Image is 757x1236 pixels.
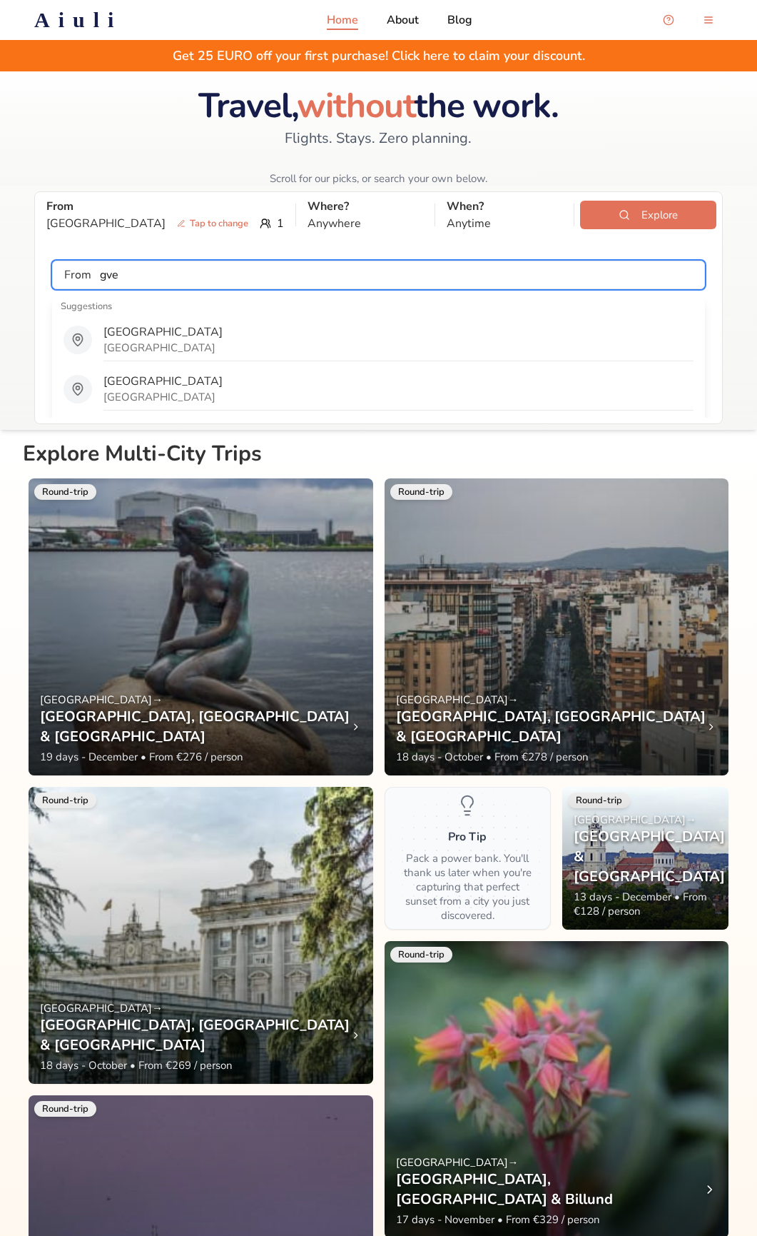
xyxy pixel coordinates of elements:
p: [GEOGRAPHIC_DATA] → [574,813,717,827]
h2: Explore Multi-City Trips [23,441,734,473]
span: Scroll for our picks, or search your own below. [270,171,487,186]
a: View of copenhagen_dkRound-trip[GEOGRAPHIC_DATA]→[GEOGRAPHIC_DATA], [GEOGRAPHIC_DATA] & [GEOGRAPH... [29,478,373,775]
button: menu-button [694,6,723,34]
p: [GEOGRAPHIC_DATA] [103,323,223,341]
span: 18 days - October • From €269 / person [40,1058,233,1072]
p: [GEOGRAPHIC_DATA] [103,341,215,355]
p: [GEOGRAPHIC_DATA] → [396,693,718,707]
span: 13 days - December • From €128 / person [574,890,717,918]
input: e.g London [91,261,704,289]
span: without [297,82,415,129]
p: Anywhere [308,215,423,232]
span: 17 days - November • From €329 / person [396,1212,600,1227]
button: Open support chat [654,6,683,34]
p: [GEOGRAPHIC_DATA] → [396,1155,718,1170]
span: Travel, the work. [198,82,559,129]
p: From [46,198,284,215]
h3: [GEOGRAPHIC_DATA], [GEOGRAPHIC_DATA] & [GEOGRAPHIC_DATA] [40,1015,350,1055]
p: [GEOGRAPHIC_DATA] [46,215,254,232]
a: Aiuli [11,7,145,33]
p: From [64,266,91,283]
h3: [GEOGRAPHIC_DATA], [GEOGRAPHIC_DATA] & [GEOGRAPHIC_DATA] [40,707,350,747]
p: [GEOGRAPHIC_DATA] → [40,693,362,707]
a: Blog [447,11,472,29]
a: View of madrid_esRound-trip[GEOGRAPHIC_DATA]→[GEOGRAPHIC_DATA], [GEOGRAPHIC_DATA] & [GEOGRAPHIC_D... [29,787,373,1084]
span: 18 days - October • From €278 / person [396,750,589,764]
h3: [GEOGRAPHIC_DATA], [GEOGRAPHIC_DATA] & [GEOGRAPHIC_DATA] [396,707,706,747]
span: Flights. Stays. Zero planning. [285,129,472,149]
a: Home [327,11,358,29]
h3: Pro Tip [448,828,487,845]
p: When? [447,198,562,215]
p: Suggestions [55,298,702,315]
h3: [GEOGRAPHIC_DATA] & [GEOGRAPHIC_DATA] [574,827,725,887]
p: Pack a power bank. You'll thank us later when you're capturing that perfect sunset from a city yo... [402,851,533,923]
p: [GEOGRAPHIC_DATA] [103,390,215,404]
h2: Aiuli [34,7,122,33]
p: [GEOGRAPHIC_DATA] → [40,1001,362,1015]
span: 19 days - December • From €276 / person [40,750,243,764]
a: View of alicante_esRound-trip[GEOGRAPHIC_DATA]→[GEOGRAPHIC_DATA], [GEOGRAPHIC_DATA] & [GEOGRAPHIC... [385,478,729,775]
a: View of vilnius_ltRound-trip[GEOGRAPHIC_DATA]→[GEOGRAPHIC_DATA] & [GEOGRAPHIC_DATA]13 days - Dece... [562,787,728,930]
p: Anytime [447,215,562,232]
p: Where? [308,198,423,215]
span: Tap to change [171,216,254,231]
div: 1 [46,215,284,232]
button: Explore [580,201,716,229]
h3: [GEOGRAPHIC_DATA], [GEOGRAPHIC_DATA] & Billund [396,1170,703,1210]
p: [GEOGRAPHIC_DATA] [103,373,223,390]
a: About [387,11,419,29]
